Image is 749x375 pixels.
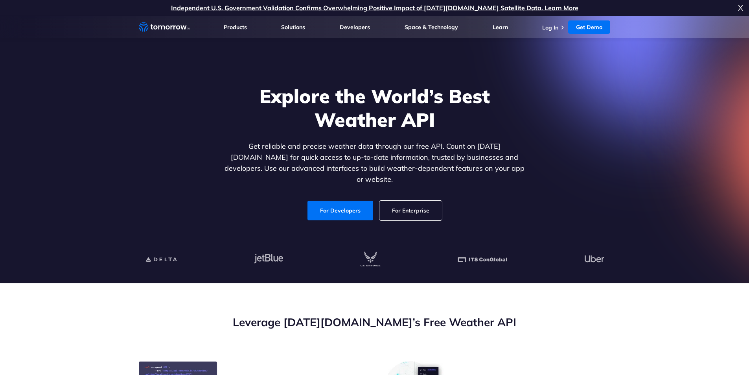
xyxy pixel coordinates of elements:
a: Get Demo [568,20,610,34]
h1: Explore the World’s Best Weather API [223,84,526,131]
h2: Leverage [DATE][DOMAIN_NAME]’s Free Weather API [139,315,611,330]
a: Home link [139,21,190,33]
a: Learn [493,24,508,31]
a: Log In [542,24,558,31]
a: Independent U.S. Government Validation Confirms Overwhelming Positive Impact of [DATE][DOMAIN_NAM... [171,4,578,12]
p: Get reliable and precise weather data through our free API. Count on [DATE][DOMAIN_NAME] for quic... [223,141,526,185]
a: For Enterprise [379,201,442,220]
a: Space & Technology [405,24,458,31]
a: Developers [340,24,370,31]
a: For Developers [307,201,373,220]
a: Solutions [281,24,305,31]
a: Products [224,24,247,31]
